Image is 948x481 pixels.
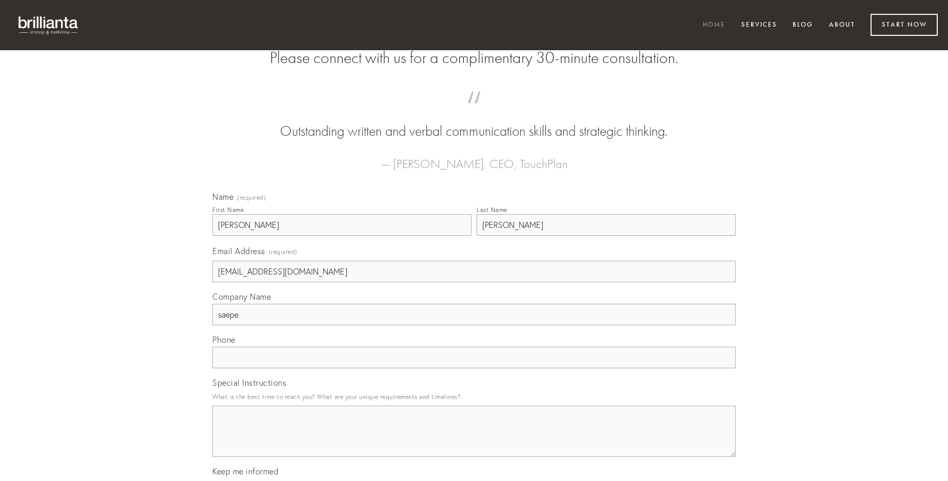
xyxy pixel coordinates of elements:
[212,192,233,202] span: Name
[212,378,286,388] span: Special Instructions
[786,17,820,34] a: Blog
[871,14,938,36] a: Start Now
[477,206,507,214] div: Last Name
[269,245,298,259] span: (required)
[212,48,736,68] h2: Please connect with us for a complimentary 30-minute consultation.
[229,101,719,141] blockquote: Outstanding written and verbal communication skills and strategic thinking.
[237,195,266,201] span: (required)
[212,206,244,214] div: First Name
[822,17,862,34] a: About
[229,101,719,121] span: “
[10,10,87,40] img: brillianta - research, strategy, marketing
[212,390,736,404] p: What is the best time to reach you? What are your unique requirements and timelines?
[229,141,719,174] figcaption: — [PERSON_NAME], CEO, TouchPlan
[735,17,784,34] a: Services
[212,466,279,476] span: Keep me informed
[212,334,235,345] span: Phone
[696,17,732,34] a: Home
[212,291,271,302] span: Company Name
[212,246,265,256] span: Email Address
